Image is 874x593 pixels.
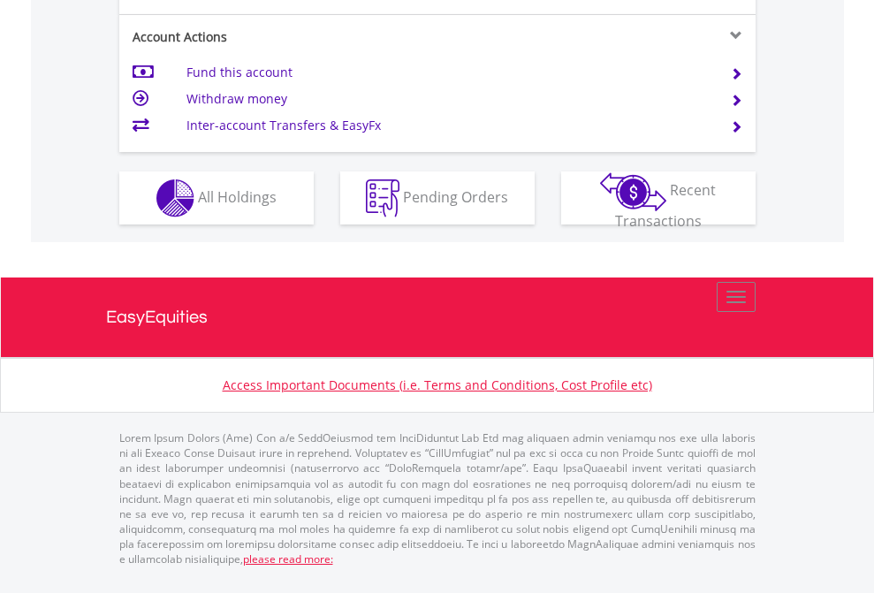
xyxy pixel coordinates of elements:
[156,179,194,217] img: holdings-wht.png
[119,171,314,224] button: All Holdings
[186,112,709,139] td: Inter-account Transfers & EasyFx
[561,171,756,224] button: Recent Transactions
[106,277,769,357] a: EasyEquities
[340,171,535,224] button: Pending Orders
[198,186,277,206] span: All Holdings
[403,186,508,206] span: Pending Orders
[186,86,709,112] td: Withdraw money
[119,28,437,46] div: Account Actions
[366,179,399,217] img: pending_instructions-wht.png
[186,59,709,86] td: Fund this account
[600,172,666,211] img: transactions-zar-wht.png
[223,376,652,393] a: Access Important Documents (i.e. Terms and Conditions, Cost Profile etc)
[119,430,756,566] p: Lorem Ipsum Dolors (Ame) Con a/e SeddOeiusmod tem InciDiduntut Lab Etd mag aliquaen admin veniamq...
[243,551,333,566] a: please read more:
